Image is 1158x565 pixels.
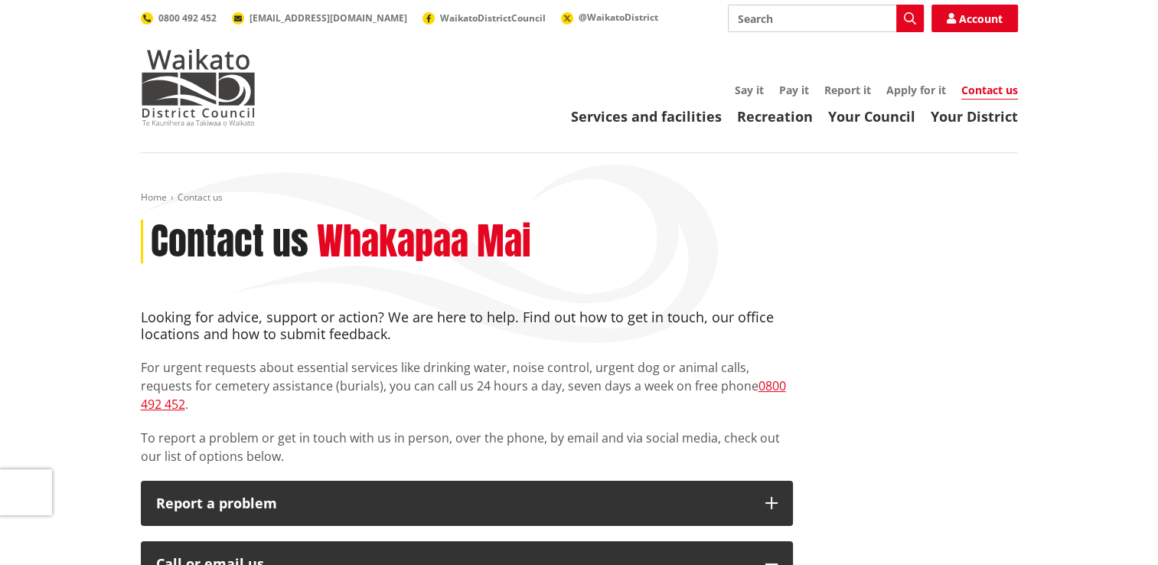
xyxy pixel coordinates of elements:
[422,11,546,24] a: WaikatoDistrictCouncil
[141,191,167,204] a: Home
[141,358,793,413] p: For urgent requests about essential services like drinking water, noise control, urgent dog or an...
[828,107,915,126] a: Your Council
[141,309,793,342] h4: Looking for advice, support or action? We are here to help. Find out how to get in touch, our off...
[141,377,786,413] a: 0800 492 452
[824,83,871,97] a: Report it
[561,11,658,24] a: @WaikatoDistrict
[158,11,217,24] span: 0800 492 452
[178,191,223,204] span: Contact us
[735,83,764,97] a: Say it
[141,429,793,465] p: To report a problem or get in touch with us in person, over the phone, by email and via social me...
[779,83,809,97] a: Pay it
[931,107,1018,126] a: Your District
[931,5,1018,32] a: Account
[886,83,946,97] a: Apply for it
[1088,501,1143,556] iframe: Messenger Launcher
[317,220,531,264] h2: Whakapaa Mai
[156,496,750,511] p: Report a problem
[961,83,1018,100] a: Contact us
[571,107,722,126] a: Services and facilities
[141,11,217,24] a: 0800 492 452
[141,191,1018,204] nav: breadcrumb
[232,11,407,24] a: [EMAIL_ADDRESS][DOMAIN_NAME]
[440,11,546,24] span: WaikatoDistrictCouncil
[250,11,407,24] span: [EMAIL_ADDRESS][DOMAIN_NAME]
[141,481,793,527] button: Report a problem
[579,11,658,24] span: @WaikatoDistrict
[737,107,813,126] a: Recreation
[141,49,256,126] img: Waikato District Council - Te Kaunihera aa Takiwaa o Waikato
[728,5,924,32] input: Search input
[151,220,308,264] h1: Contact us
